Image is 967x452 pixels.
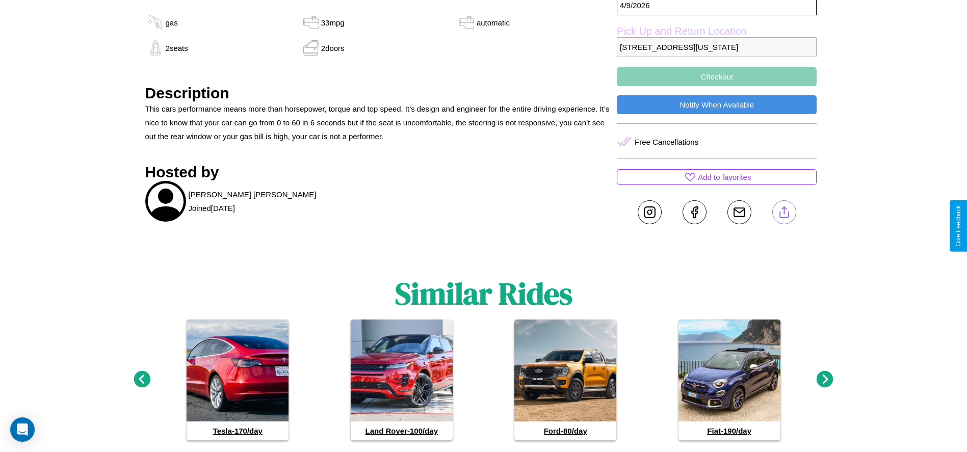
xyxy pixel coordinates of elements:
div: Give Feedback [955,205,962,247]
h3: Description [145,85,612,102]
img: gas [145,40,166,56]
h4: Fiat - 190 /day [678,421,780,440]
img: gas [145,15,166,30]
button: Checkout [617,67,817,86]
p: Add to favorites [698,170,751,184]
button: Notify When Available [617,95,817,114]
h4: Land Rover - 100 /day [351,421,453,440]
h4: Ford - 80 /day [514,421,616,440]
p: automatic [477,16,510,30]
img: gas [301,40,321,56]
h1: Similar Rides [395,273,572,314]
img: gas [456,15,477,30]
p: 33 mpg [321,16,345,30]
p: Joined [DATE] [189,201,235,215]
button: Add to favorites [617,169,817,185]
a: Fiat-190/day [678,320,780,440]
div: Open Intercom Messenger [10,417,35,442]
p: [STREET_ADDRESS][US_STATE] [617,37,817,57]
p: This cars performance means more than horsepower, torque and top speed. It’s design and engineer ... [145,102,612,143]
img: gas [301,15,321,30]
h4: Tesla - 170 /day [187,421,289,440]
a: Land Rover-100/day [351,320,453,440]
p: 2 seats [166,41,188,55]
h3: Hosted by [145,164,612,181]
p: [PERSON_NAME] [PERSON_NAME] [189,188,317,201]
label: Pick Up and Return Location [617,25,817,37]
a: Ford-80/day [514,320,616,440]
p: Free Cancellations [635,135,698,149]
a: Tesla-170/day [187,320,289,440]
p: 2 doors [321,41,345,55]
p: gas [166,16,178,30]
